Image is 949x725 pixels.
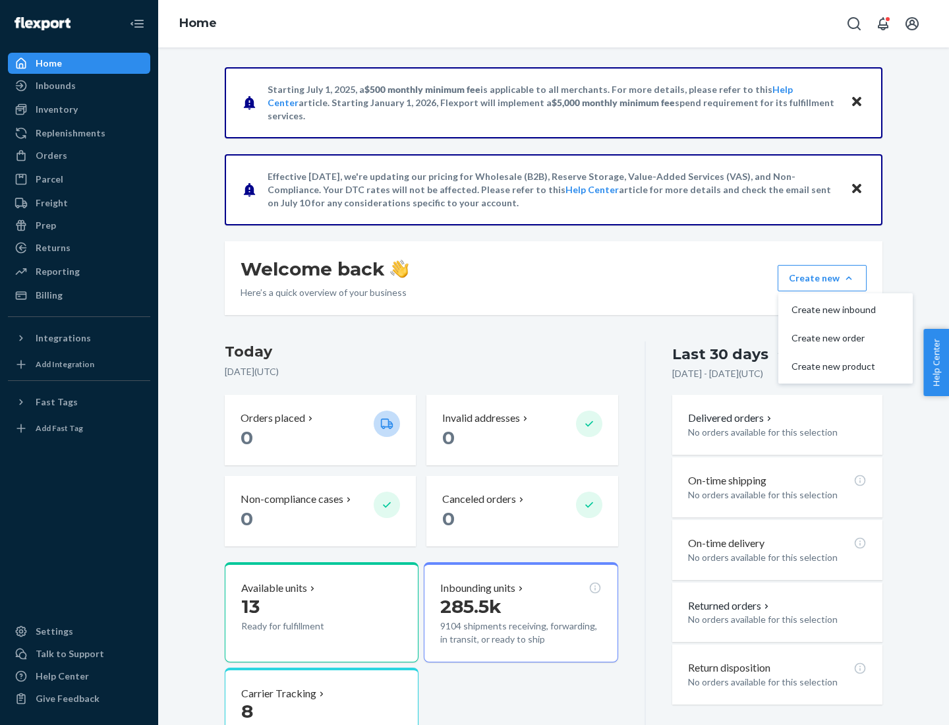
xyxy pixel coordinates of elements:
[36,196,68,210] div: Freight
[688,536,764,551] p: On-time delivery
[688,473,766,488] p: On-time shipping
[8,145,150,166] a: Orders
[179,16,217,30] a: Home
[8,75,150,96] a: Inbounds
[241,286,409,299] p: Here’s a quick overview of your business
[442,411,520,426] p: Invalid addresses
[8,99,150,120] a: Inventory
[841,11,867,37] button: Open Search Box
[688,426,867,439] p: No orders available for this selection
[565,184,619,195] a: Help Center
[791,333,876,343] span: Create new order
[791,362,876,371] span: Create new product
[241,581,307,596] p: Available units
[268,170,838,210] p: Effective [DATE], we're updating our pricing for Wholesale (B2B), Reserve Storage, Value-Added Se...
[36,219,56,232] div: Prep
[225,562,418,662] button: Available units13Ready for fulfillment
[8,391,150,413] button: Fast Tags
[241,595,260,618] span: 13
[688,598,772,614] button: Returned orders
[426,395,618,465] button: Invalid addresses 0
[241,620,363,633] p: Ready for fulfillment
[424,562,618,662] button: Inbounding units285.5k9104 shipments receiving, forwarding, in transit, or ready to ship
[8,621,150,642] a: Settings
[442,426,455,449] span: 0
[36,127,105,140] div: Replenishments
[688,551,867,564] p: No orders available for this selection
[688,411,774,426] button: Delivered orders
[36,79,76,92] div: Inbounds
[241,257,409,281] h1: Welcome back
[36,173,63,186] div: Parcel
[124,11,150,37] button: Close Navigation
[241,426,253,449] span: 0
[552,97,675,108] span: $5,000 monthly minimum fee
[241,686,316,701] p: Carrier Tracking
[36,103,78,116] div: Inventory
[899,11,925,37] button: Open account menu
[440,595,502,618] span: 285.5k
[36,625,73,638] div: Settings
[14,17,71,30] img: Flexport logo
[672,367,763,380] p: [DATE] - [DATE] ( UTC )
[426,476,618,546] button: Canceled orders 0
[36,241,71,254] div: Returns
[241,411,305,426] p: Orders placed
[364,84,480,95] span: $500 monthly minimum fee
[8,261,150,282] a: Reporting
[225,395,416,465] button: Orders placed 0
[36,289,63,302] div: Billing
[440,620,601,646] p: 9104 shipments receiving, forwarding, in transit, or ready to ship
[225,476,416,546] button: Non-compliance cases 0
[440,581,515,596] p: Inbounding units
[36,57,62,70] div: Home
[923,329,949,396] button: Help Center
[781,324,910,353] button: Create new order
[781,296,910,324] button: Create new inbound
[8,688,150,709] button: Give Feedback
[791,305,876,314] span: Create new inbound
[8,354,150,375] a: Add Integration
[8,169,150,190] a: Parcel
[225,365,618,378] p: [DATE] ( UTC )
[36,149,67,162] div: Orders
[8,123,150,144] a: Replenishments
[778,265,867,291] button: Create newCreate new inboundCreate new orderCreate new product
[781,353,910,381] button: Create new product
[8,215,150,236] a: Prep
[442,507,455,530] span: 0
[36,422,83,434] div: Add Fast Tag
[672,344,768,364] div: Last 30 days
[8,666,150,687] a: Help Center
[241,700,253,722] span: 8
[848,180,865,199] button: Close
[390,260,409,278] img: hand-wave emoji
[36,395,78,409] div: Fast Tags
[225,341,618,362] h3: Today
[36,692,100,705] div: Give Feedback
[8,192,150,214] a: Freight
[36,332,91,345] div: Integrations
[241,507,253,530] span: 0
[8,328,150,349] button: Integrations
[169,5,227,43] ol: breadcrumbs
[8,237,150,258] a: Returns
[36,647,104,660] div: Talk to Support
[36,359,94,370] div: Add Integration
[870,11,896,37] button: Open notifications
[688,488,867,502] p: No orders available for this selection
[36,265,80,278] div: Reporting
[8,285,150,306] a: Billing
[241,492,343,507] p: Non-compliance cases
[848,93,865,112] button: Close
[442,492,516,507] p: Canceled orders
[8,643,150,664] a: Talk to Support
[8,418,150,439] a: Add Fast Tag
[36,670,89,683] div: Help Center
[8,53,150,74] a: Home
[268,83,838,123] p: Starting July 1, 2025, a is applicable to all merchants. For more details, please refer to this a...
[688,660,770,676] p: Return disposition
